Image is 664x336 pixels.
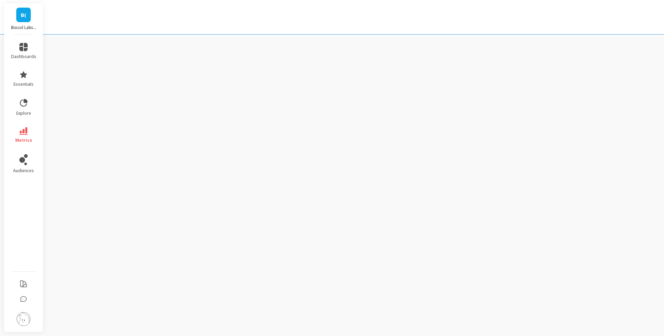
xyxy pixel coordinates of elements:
span: dashboards [11,54,36,59]
span: essentials [13,82,34,87]
img: profile picture [17,312,30,326]
p: Biocol Labs (US) [11,25,36,30]
span: B( [21,11,26,19]
span: explore [16,111,31,116]
span: metrics [15,138,32,143]
span: audiences [13,168,34,174]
